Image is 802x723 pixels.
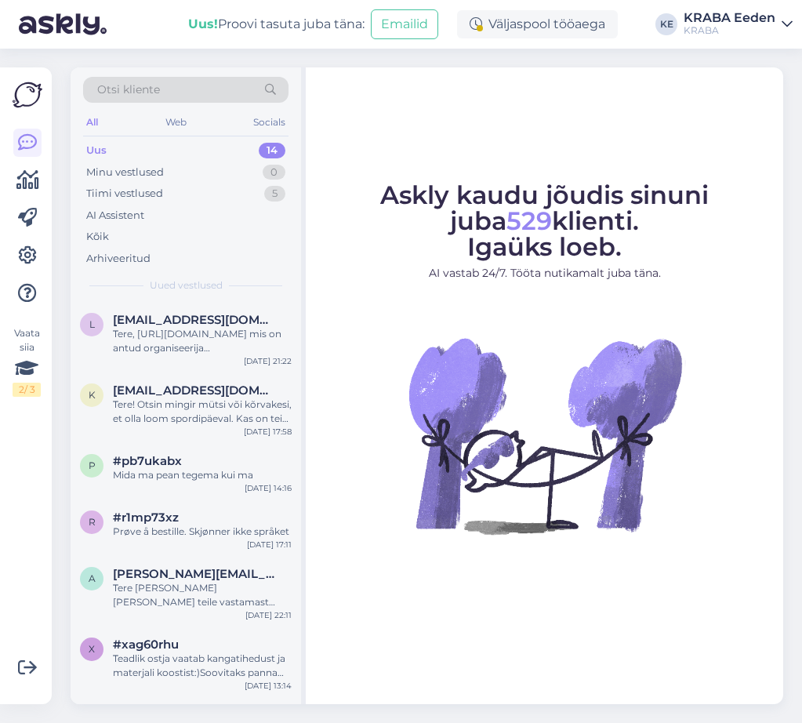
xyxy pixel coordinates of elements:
[404,294,686,576] img: No Chat active
[97,82,160,98] span: Otsi kliente
[83,112,101,133] div: All
[113,581,292,609] div: Tere [PERSON_NAME] [PERSON_NAME] teile vastamast [GEOGRAPHIC_DATA] sepa turu noored müüjannad ma ...
[684,12,793,37] a: KRABA EedenKRABA
[86,143,107,158] div: Uus
[264,186,285,202] div: 5
[244,355,292,367] div: [DATE] 21:22
[113,510,179,525] span: #r1mp73xz
[113,468,292,482] div: Mida ma pean tegema kui ma
[371,9,438,39] button: Emailid
[245,482,292,494] div: [DATE] 14:16
[89,460,96,471] span: p
[457,10,618,38] div: Väljaspool tööaega
[247,539,292,550] div: [DATE] 17:11
[86,208,144,223] div: AI Assistent
[113,327,292,355] div: Tere, [URL][DOMAIN_NAME] mis on antud organiseerija [PERSON_NAME]?
[86,229,109,245] div: Kõik
[188,15,365,34] div: Proovi tasuta juba täna:
[113,638,179,652] span: #xag60rhu
[113,567,276,581] span: allan.matt19@gmail.com
[684,12,775,24] div: KRABA Eeden
[245,609,292,621] div: [DATE] 22:11
[113,525,292,539] div: Prøve å bestille. Skjønner ikke språket
[113,454,182,468] span: #pb7ukabx
[89,643,95,655] span: x
[320,265,769,282] p: AI vastab 24/7. Tööta nutikamalt juba täna.
[245,680,292,692] div: [DATE] 13:14
[506,205,552,236] span: 529
[113,313,276,327] span: liisbetkukk@gmail.com
[684,24,775,37] div: KRABA
[86,165,164,180] div: Minu vestlused
[86,251,151,267] div: Arhiveeritud
[113,652,292,680] div: Teadlik ostja vaatab kangatihedust ja materjali koostist:)Soovitaks panna täpsemat infot kodulehe...
[150,278,223,292] span: Uued vestlused
[89,318,95,330] span: l
[162,112,190,133] div: Web
[86,186,163,202] div: Tiimi vestlused
[89,389,96,401] span: k
[113,398,292,426] div: Tere! Otsin mingir mütsi või kõrvakesi, et olla loom spordipäeval. Kas on teie poes oleks midagi ...
[13,80,42,110] img: Askly Logo
[250,112,289,133] div: Socials
[655,13,677,35] div: KE
[13,383,41,397] div: 2 / 3
[13,326,41,397] div: Vaata siia
[89,516,96,528] span: r
[380,180,709,262] span: Askly kaudu jõudis sinuni juba klienti. Igaüks loeb.
[263,165,285,180] div: 0
[188,16,218,31] b: Uus!
[113,383,276,398] span: kivirahkmirtelmia@gmail.com
[89,572,96,584] span: a
[244,426,292,438] div: [DATE] 17:58
[259,143,285,158] div: 14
